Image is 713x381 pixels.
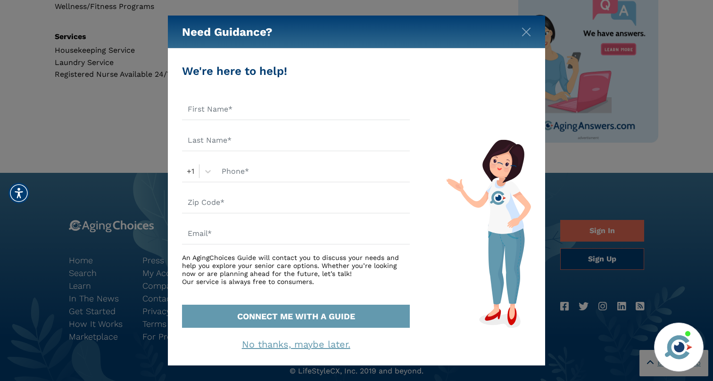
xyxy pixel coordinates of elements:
a: No thanks, maybe later. [242,339,350,350]
button: CONNECT ME WITH A GUIDE [182,305,410,328]
input: First Name* [182,98,410,120]
input: Zip Code* [182,192,410,213]
input: Last Name* [182,130,410,151]
div: Accessibility Menu [8,183,29,203]
iframe: iframe [526,188,704,317]
input: Email* [182,223,410,244]
img: match-guide-form.svg [446,139,531,328]
h5: Need Guidance? [182,16,273,49]
button: Close [522,25,531,35]
img: modal-close.svg [522,27,531,37]
div: We're here to help! [182,63,410,80]
div: An AgingChoices Guide will contact you to discuss your needs and help you explore your senior car... [182,254,410,285]
input: Phone* [216,161,410,182]
img: avatar [663,331,695,363]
